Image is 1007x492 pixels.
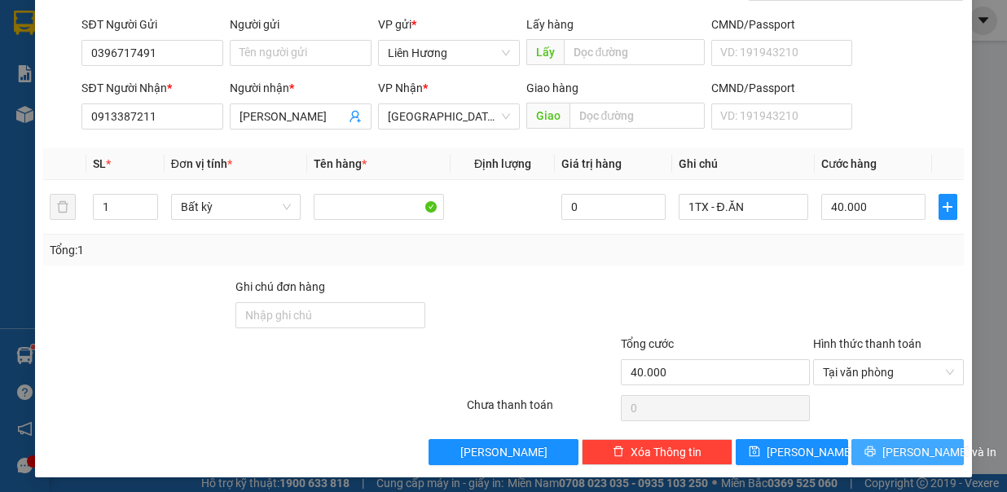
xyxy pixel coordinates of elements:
input: 0 [561,194,666,220]
span: Liên Hương [388,41,510,65]
button: deleteXóa Thông tin [582,439,732,465]
button: delete [50,194,76,220]
div: VP gửi [378,15,520,33]
input: Dọc đường [564,39,705,65]
span: Xóa Thông tin [631,443,701,461]
span: Giao hàng [526,81,578,94]
span: Sài Gòn [388,104,510,129]
span: [PERSON_NAME] [767,443,854,461]
span: Lấy hàng [526,18,574,31]
span: Tên hàng [314,157,367,170]
span: delete [613,446,624,459]
span: [PERSON_NAME] và In [882,443,996,461]
button: save[PERSON_NAME] [736,439,848,465]
input: Dọc đường [569,103,705,129]
span: Tại văn phòng [823,360,954,384]
div: Người nhận [230,79,372,97]
div: CMND/Passport [711,79,853,97]
div: Chưa thanh toán [465,396,619,424]
button: printer[PERSON_NAME] và In [851,439,964,465]
div: SĐT Người Gửi [81,15,223,33]
button: [PERSON_NAME] [429,439,579,465]
span: VP Nhận [378,81,423,94]
div: Tổng: 1 [50,241,390,259]
label: Hình thức thanh toán [813,337,921,350]
span: Định lượng [474,157,531,170]
div: SĐT Người Nhận [81,79,223,97]
span: Giá trị hàng [561,157,622,170]
th: Ghi chú [672,148,816,180]
input: Ghi chú đơn hàng [235,302,424,328]
div: CMND/Passport [711,15,853,33]
button: plus [939,194,957,220]
span: save [749,446,760,459]
span: Giao [526,103,569,129]
span: user-add [349,110,362,123]
span: Tổng cước [621,337,674,350]
span: Lấy [526,39,564,65]
input: VD: Bàn, Ghế [314,194,444,220]
input: Ghi Chú [679,194,809,220]
span: [PERSON_NAME] [460,443,547,461]
div: Người gửi [230,15,372,33]
span: printer [864,446,876,459]
span: SL [93,157,106,170]
span: plus [939,200,956,213]
span: Đơn vị tính [171,157,232,170]
span: Cước hàng [821,157,877,170]
span: Bất kỳ [181,195,292,219]
label: Ghi chú đơn hàng [235,280,325,293]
